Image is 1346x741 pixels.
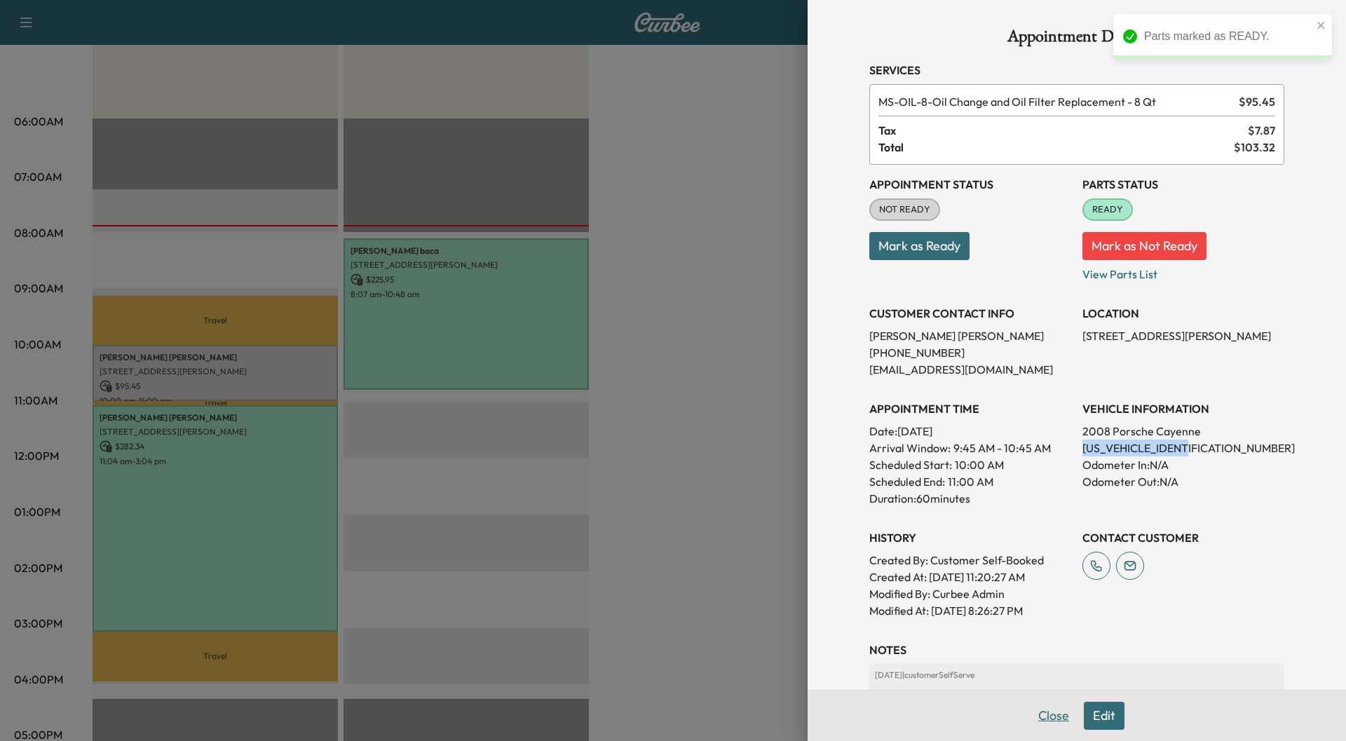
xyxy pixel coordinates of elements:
p: Odometer Out: N/A [1082,473,1284,490]
button: Mark as Ready [869,232,970,260]
span: Oil Change and Oil Filter Replacement - 8 Qt [878,93,1233,110]
button: close [1317,20,1326,31]
span: READY [1084,203,1131,217]
h1: Appointment Details [869,28,1284,50]
h3: Parts Status [1082,176,1284,193]
span: $ 103.32 [1234,139,1275,156]
p: Created At : [DATE] 11:20:27 AM [869,569,1071,585]
p: 11:00 AM [948,473,993,490]
button: Edit [1084,702,1124,730]
h3: APPOINTMENT TIME [869,400,1071,417]
div: Parts marked as READY. [1144,28,1312,45]
p: Modified At : [DATE] 8:26:27 PM [869,602,1071,619]
span: Tax [878,122,1248,139]
p: [PERSON_NAME] [PERSON_NAME] [869,327,1071,344]
p: [US_VEHICLE_IDENTIFICATION_NUMBER] [1082,440,1284,456]
p: [DATE] | customerSelfServe [875,669,1279,681]
p: [PHONE_NUMBER] [869,344,1071,361]
p: 2008 Porsche Cayenne [1082,423,1284,440]
h3: Appointment Status [869,176,1071,193]
span: NOT READY [871,203,939,217]
h3: History [869,529,1071,546]
p: Created By : Customer Self-Booked [869,552,1071,569]
p: Duration: 60 minutes [869,490,1071,507]
p: [EMAIL_ADDRESS][DOMAIN_NAME] [869,361,1071,378]
p: Arrival Window: [869,440,1071,456]
span: $ 7.87 [1248,122,1275,139]
h3: CUSTOMER CONTACT INFO [869,305,1071,322]
p: [STREET_ADDRESS][PERSON_NAME] [1082,327,1284,344]
span: Total [878,139,1234,156]
span: 9:45 AM - 10:45 AM [953,440,1051,456]
p: Scheduled End: [869,473,945,490]
p: Odometer In: N/A [1082,456,1284,473]
h3: CONTACT CUSTOMER [1082,529,1284,546]
p: Modified By : Curbee Admin [869,585,1071,602]
p: Scheduled Start: [869,456,952,473]
p: View Parts List [1082,260,1284,283]
button: Close [1029,702,1078,730]
span: $ 95.45 [1239,93,1275,110]
h3: VEHICLE INFORMATION [1082,400,1284,417]
h3: NOTES [869,641,1284,658]
h3: LOCATION [1082,305,1284,322]
button: Mark as Not Ready [1082,232,1206,260]
p: Date: [DATE] [869,423,1071,440]
p: 10:00 AM [955,456,1004,473]
h3: Services [869,62,1284,79]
